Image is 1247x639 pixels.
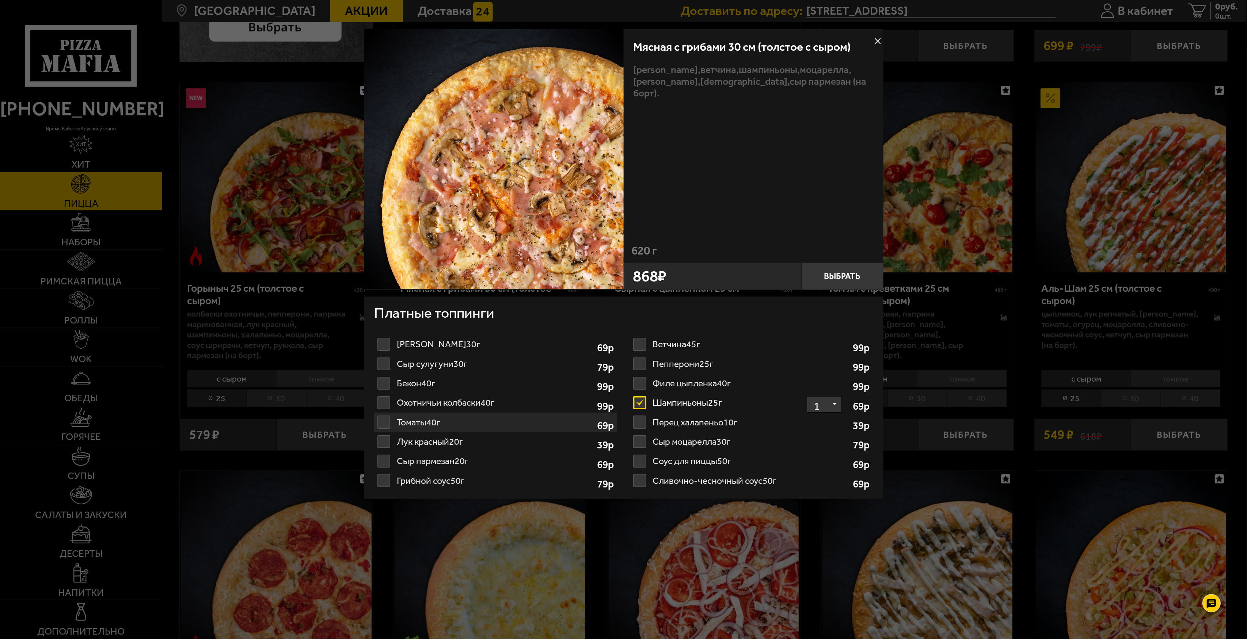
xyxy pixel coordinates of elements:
[374,303,873,326] h4: Платные топпинги
[630,354,873,374] label: Пепперони 25г
[597,479,617,489] strong: 79 р
[374,471,617,490] li: Грибной соус
[853,362,873,372] strong: 99 р
[630,471,873,490] label: Сливочно-чесночный соус 50г
[853,381,873,391] strong: 99 р
[597,381,617,391] strong: 99 р
[630,334,873,354] label: Ветчина 45г
[597,440,617,450] strong: 39 р
[597,362,617,372] strong: 79 р
[374,393,617,412] li: Охотничьи колбаски
[630,451,873,471] label: Соус для пиццы 50г
[374,451,617,471] li: Сыр пармезан
[853,440,873,450] strong: 79 р
[374,451,617,471] label: Сыр пармезан 20г
[374,354,617,374] li: Сыр сулугуни
[630,432,873,451] label: Сыр моцарелла 30г
[807,396,842,412] select: Шампиньоны25г
[630,374,873,393] label: Филе цыпленка 40г
[374,374,617,393] label: Бекон 40г
[364,29,623,289] img: Мясная с грибами 30 см (толстое с сыром)
[630,471,873,490] li: Сливочно-чесночный соус
[374,374,617,393] li: Бекон
[853,401,873,411] strong: 69 р
[374,334,617,354] li: Соус Деликатес
[630,413,873,432] label: Перец халапеньо 10г
[374,413,617,432] li: Томаты
[630,354,873,374] li: Пепперони
[853,479,873,489] strong: 69 р
[802,263,883,290] button: Выбрать
[630,393,873,412] label: Шампиньоны 25г
[597,401,617,411] strong: 99 р
[630,451,873,471] li: Соус для пиццы
[597,343,617,353] strong: 69 р
[633,64,874,99] p: [PERSON_NAME], ветчина, шампиньоны, моцарелла, [PERSON_NAME], [DEMOGRAPHIC_DATA], сыр пармезан (н...
[597,420,617,431] strong: 69 р
[374,354,617,374] label: Сыр сулугуни 30г
[633,268,666,284] span: 868 ₽
[630,413,873,432] li: Перец халапеньо
[630,374,873,393] li: Филе цыпленка
[853,343,873,353] strong: 99 р
[374,413,617,432] label: Томаты 40г
[630,432,873,451] li: Сыр моцарелла
[630,393,873,412] li: Шампиньоны
[374,471,617,490] label: Грибной соус 50г
[633,41,874,53] h3: Мясная с грибами 30 см (толстое с сыром)
[374,432,617,451] li: Лук красный
[374,432,617,451] label: Лук красный 20г
[630,334,873,354] li: Ветчина
[623,245,883,263] div: 620 г
[597,459,617,470] strong: 69 р
[853,420,873,431] strong: 39 р
[374,393,617,412] label: Охотничьи колбаски 40г
[374,334,617,354] label: [PERSON_NAME] 30г
[853,459,873,470] strong: 69 р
